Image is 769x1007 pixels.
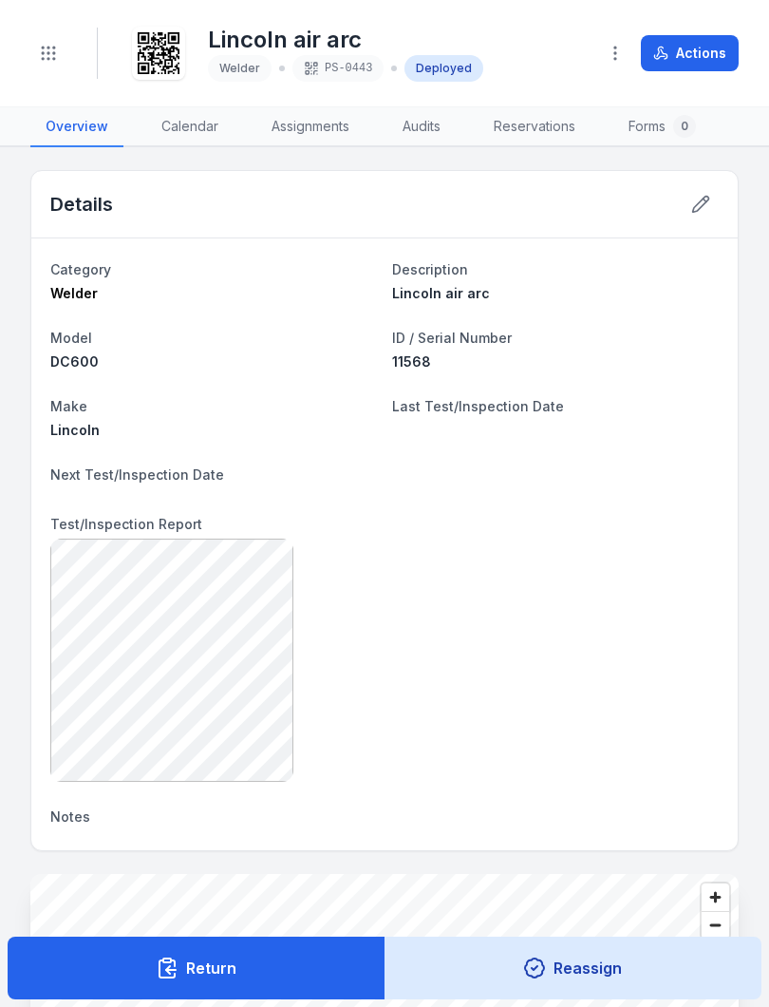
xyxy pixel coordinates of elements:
button: Actions [641,35,739,71]
span: Next Test/Inspection Date [50,466,224,483]
a: Reservations [478,107,591,147]
span: Welder [219,61,260,75]
span: Lincoln [50,422,100,438]
button: Zoom out [702,911,729,939]
h2: Details [50,191,113,218]
div: 0 [673,115,696,138]
span: ID / Serial Number [392,330,512,346]
button: Zoom in [702,883,729,911]
span: Test/Inspection Report [50,516,202,532]
button: Return [8,937,385,999]
button: Reassign [384,937,762,999]
span: 11568 [392,353,431,370]
a: Forms0 [613,107,711,147]
span: Make [50,398,87,414]
span: Welder [50,285,98,301]
a: Overview [30,107,123,147]
span: Model [50,330,92,346]
span: Notes [50,808,90,825]
a: Calendar [146,107,234,147]
a: Audits [387,107,456,147]
span: DC600 [50,353,99,370]
div: PS-0443 [292,55,384,82]
span: Last Test/Inspection Date [392,398,564,414]
button: Toggle navigation [30,35,66,71]
h1: Lincoln air arc [208,25,483,55]
a: Assignments [256,107,365,147]
span: Lincoln air arc [392,285,490,301]
div: Deployed [404,55,483,82]
span: Description [392,261,468,277]
span: Category [50,261,111,277]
